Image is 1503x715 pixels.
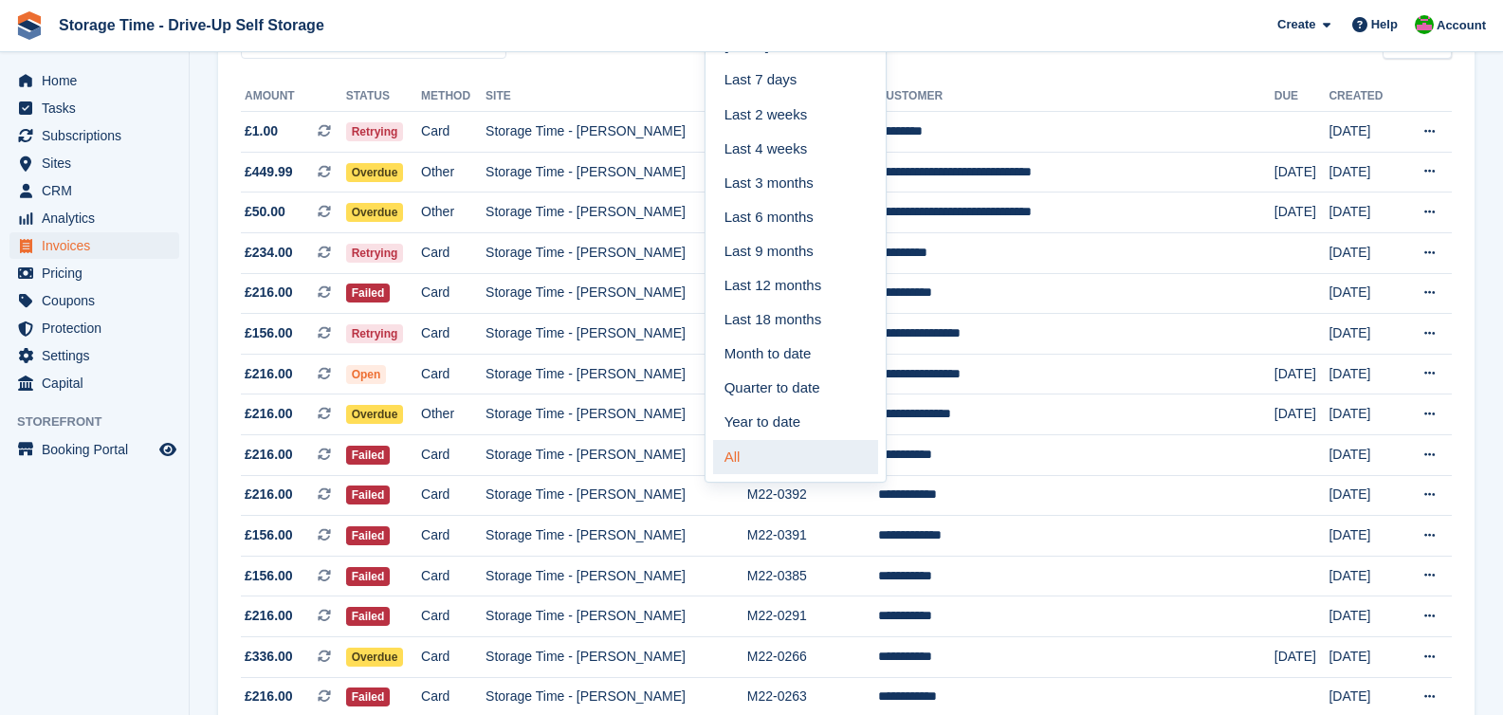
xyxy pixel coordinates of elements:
[346,284,391,302] span: Failed
[486,232,747,273] td: Storage Time - [PERSON_NAME]
[1274,82,1329,112] th: Due
[42,232,156,259] span: Invoices
[9,287,179,314] a: menu
[245,485,293,504] span: £216.00
[421,475,486,516] td: Card
[245,162,293,182] span: £449.99
[1329,354,1400,394] td: [DATE]
[713,440,878,474] a: All
[1329,556,1400,596] td: [DATE]
[245,445,293,465] span: £216.00
[9,260,179,286] a: menu
[346,82,421,112] th: Status
[9,315,179,341] a: menu
[245,525,293,545] span: £156.00
[486,192,747,233] td: Storage Time - [PERSON_NAME]
[1274,152,1329,192] td: [DATE]
[9,436,179,463] a: menu
[42,95,156,121] span: Tasks
[42,150,156,176] span: Sites
[1329,596,1400,637] td: [DATE]
[245,323,293,343] span: £156.00
[42,205,156,231] span: Analytics
[17,412,189,431] span: Storefront
[42,122,156,149] span: Subscriptions
[245,121,278,141] span: £1.00
[486,636,747,677] td: Storage Time - [PERSON_NAME]
[1329,82,1400,112] th: Created
[346,446,391,465] span: Failed
[42,260,156,286] span: Pricing
[486,516,747,557] td: Storage Time - [PERSON_NAME]
[9,95,179,121] a: menu
[486,314,747,355] td: Storage Time - [PERSON_NAME]
[713,132,878,166] a: Last 4 weeks
[245,364,293,384] span: £216.00
[747,475,878,516] td: M22-0392
[713,302,878,337] a: Last 18 months
[421,314,486,355] td: Card
[346,405,404,424] span: Overdue
[1274,354,1329,394] td: [DATE]
[245,404,293,424] span: £216.00
[42,177,156,204] span: CRM
[421,636,486,677] td: Card
[346,324,404,343] span: Retrying
[486,112,747,153] td: Storage Time - [PERSON_NAME]
[713,406,878,440] a: Year to date
[9,205,179,231] a: menu
[1329,112,1400,153] td: [DATE]
[245,243,293,263] span: £234.00
[486,596,747,637] td: Storage Time - [PERSON_NAME]
[421,516,486,557] td: Card
[747,556,878,596] td: M22-0385
[1329,394,1400,435] td: [DATE]
[421,152,486,192] td: Other
[9,232,179,259] a: menu
[421,434,486,475] td: Card
[713,372,878,406] a: Quarter to date
[486,556,747,596] td: Storage Time - [PERSON_NAME]
[346,365,387,384] span: Open
[713,337,878,371] a: Month to date
[1274,636,1329,677] td: [DATE]
[9,67,179,94] a: menu
[713,268,878,302] a: Last 12 months
[1274,394,1329,435] td: [DATE]
[346,648,404,667] span: Overdue
[486,475,747,516] td: Storage Time - [PERSON_NAME]
[346,163,404,182] span: Overdue
[421,354,486,394] td: Card
[245,687,293,706] span: £216.00
[51,9,332,41] a: Storage Time - Drive-Up Self Storage
[1437,16,1486,35] span: Account
[421,556,486,596] td: Card
[713,64,878,98] a: Last 7 days
[713,200,878,234] a: Last 6 months
[421,394,486,435] td: Other
[486,354,747,394] td: Storage Time - [PERSON_NAME]
[713,166,878,200] a: Last 3 months
[9,342,179,369] a: menu
[42,436,156,463] span: Booking Portal
[1329,516,1400,557] td: [DATE]
[9,177,179,204] a: menu
[346,526,391,545] span: Failed
[1329,273,1400,314] td: [DATE]
[42,342,156,369] span: Settings
[245,566,293,586] span: £156.00
[42,287,156,314] span: Coupons
[1329,314,1400,355] td: [DATE]
[42,67,156,94] span: Home
[1277,15,1315,34] span: Create
[42,370,156,396] span: Capital
[421,112,486,153] td: Card
[346,607,391,626] span: Failed
[486,394,747,435] td: Storage Time - [PERSON_NAME]
[346,486,391,504] span: Failed
[1329,636,1400,677] td: [DATE]
[421,273,486,314] td: Card
[245,606,293,626] span: £216.00
[245,283,293,302] span: £216.00
[1371,15,1398,34] span: Help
